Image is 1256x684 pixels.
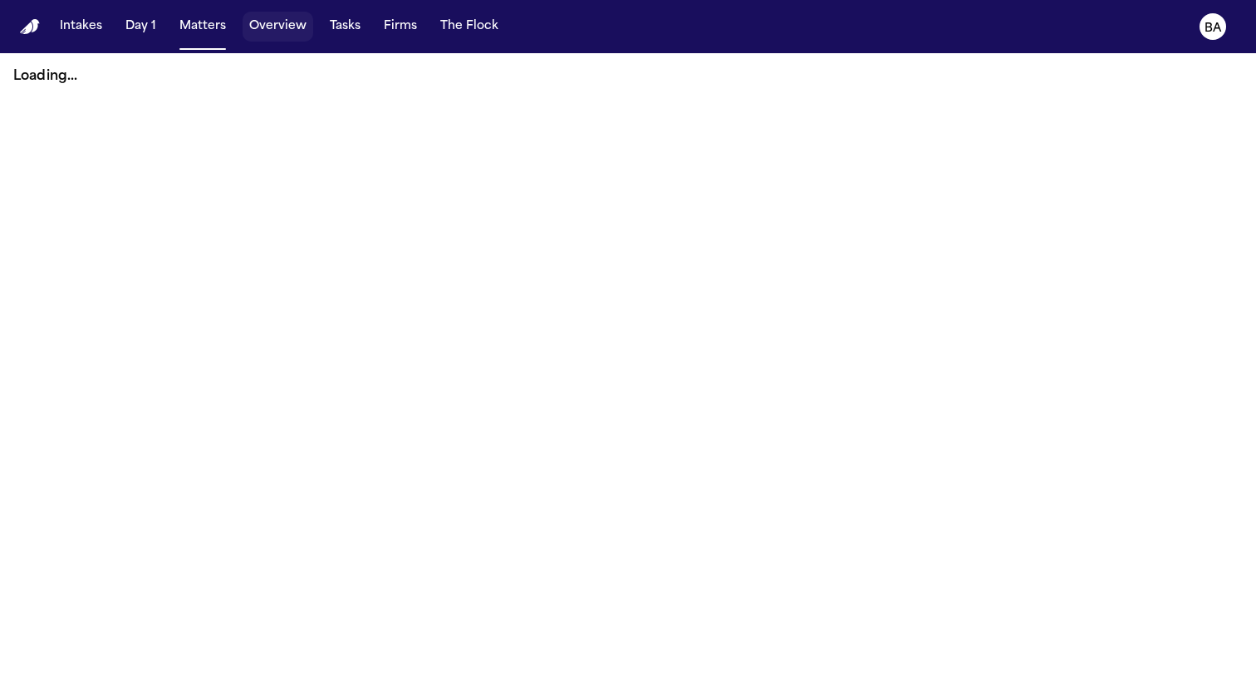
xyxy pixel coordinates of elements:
button: Day 1 [119,12,163,42]
button: The Flock [434,12,505,42]
a: Home [20,19,40,35]
button: Tasks [323,12,367,42]
button: Matters [173,12,233,42]
img: Finch Logo [20,19,40,35]
button: Overview [243,12,313,42]
p: Loading... [13,66,1243,86]
button: Intakes [53,12,109,42]
button: Firms [377,12,424,42]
